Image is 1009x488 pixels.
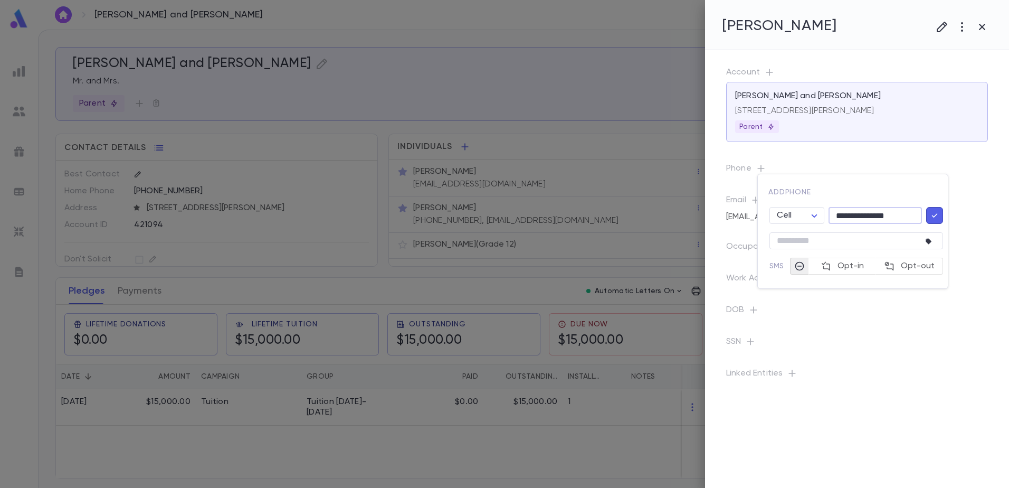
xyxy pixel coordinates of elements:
[837,259,864,274] span: Opt-in
[777,211,792,220] span: Cell
[768,189,811,196] span: add phone
[901,259,935,274] span: Opt-out
[875,258,943,275] button: Opt-out
[769,261,790,271] p: SMS
[769,208,824,224] div: Cell
[808,258,876,275] button: Opt-in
